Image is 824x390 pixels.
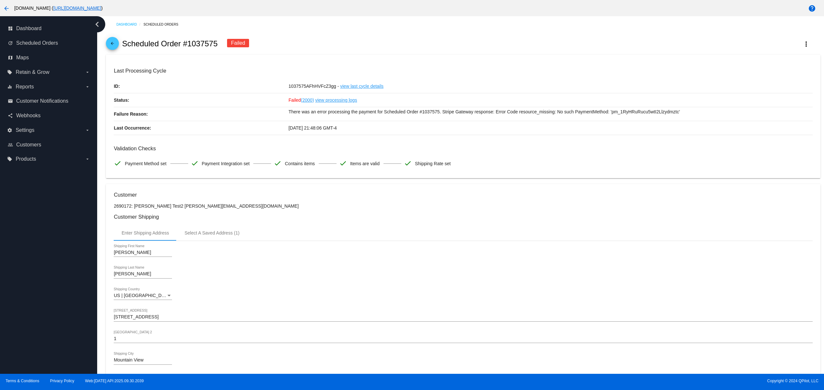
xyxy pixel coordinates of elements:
[289,97,314,103] span: Failed
[143,19,184,29] a: Scheduled Orders
[289,84,339,89] span: 1037575AFhHVFcZ3gg -
[8,26,13,31] i: dashboard
[7,70,12,75] i: local_offer
[8,98,13,104] i: email
[289,107,813,116] p: There was an error processing the payment for Scheduled Order #1037575. Stripe Gateway response: ...
[50,379,74,383] a: Privacy Policy
[85,128,90,133] i: arrow_drop_down
[3,5,10,12] mat-icon: arrow_back
[7,128,12,133] i: settings
[16,55,29,61] span: Maps
[114,250,172,255] input: Shipping First Name
[339,159,347,167] mat-icon: check
[808,5,816,12] mat-icon: help
[802,40,810,48] mat-icon: more_vert
[114,93,288,107] p: Status:
[85,379,144,383] a: Web:[DATE] API:2025.09.30.2039
[8,23,90,34] a: dashboard Dashboard
[116,19,143,29] a: Dashboard
[14,6,103,11] span: [DOMAIN_NAME] ( )
[125,157,166,170] span: Payment Method set
[114,145,812,152] h3: Validation Checks
[8,110,90,121] a: share Webhooks
[121,230,169,235] div: Enter Shipping Address
[114,68,812,74] h3: Last Processing Cycle
[7,84,12,89] i: equalizer
[53,6,101,11] a: [URL][DOMAIN_NAME]
[114,358,172,363] input: Shipping City
[114,271,172,277] input: Shipping Last Name
[8,40,13,46] i: update
[202,157,250,170] span: Payment Integration set
[7,156,12,162] i: local_offer
[8,113,13,118] i: share
[191,159,199,167] mat-icon: check
[114,159,121,167] mat-icon: check
[92,19,102,29] i: chevron_left
[16,69,49,75] span: Retain & Grow
[227,39,249,47] div: Failed
[114,336,812,341] input: Shipping Street 2
[8,38,90,48] a: update Scheduled Orders
[8,140,90,150] a: people_outline Customers
[85,84,90,89] i: arrow_drop_down
[6,379,39,383] a: Terms & Conditions
[114,121,288,135] p: Last Occurrence:
[315,93,357,107] a: view processing logs
[16,40,58,46] span: Scheduled Orders
[16,84,34,90] span: Reports
[114,79,288,93] p: ID:
[16,26,41,31] span: Dashboard
[340,79,383,93] a: view last cycle details
[274,159,281,167] mat-icon: check
[114,107,288,121] p: Failure Reason:
[16,127,34,133] span: Settings
[114,214,812,220] h3: Customer Shipping
[114,315,812,320] input: Shipping Street 1
[85,156,90,162] i: arrow_drop_down
[16,142,41,148] span: Customers
[114,293,171,298] span: US | [GEOGRAPHIC_DATA]
[8,55,13,60] i: map
[16,156,36,162] span: Products
[301,93,314,107] a: (2000)
[415,157,451,170] span: Shipping Rate set
[114,293,172,298] mat-select: Shipping Country
[8,96,90,106] a: email Customer Notifications
[114,203,812,209] p: 2690172: [PERSON_NAME] Test2 [PERSON_NAME][EMAIL_ADDRESS][DOMAIN_NAME]
[8,52,90,63] a: map Maps
[109,41,116,49] mat-icon: arrow_back
[289,125,337,131] span: [DATE] 21:48:06 GMT-4
[16,98,68,104] span: Customer Notifications
[114,192,812,198] h3: Customer
[418,379,818,383] span: Copyright © 2024 QPilot, LLC
[185,230,240,235] div: Select A Saved Address (1)
[122,39,218,48] h2: Scheduled Order #1037575
[16,113,40,119] span: Webhooks
[8,142,13,147] i: people_outline
[404,159,412,167] mat-icon: check
[85,70,90,75] i: arrow_drop_down
[350,157,380,170] span: Items are valid
[285,157,315,170] span: Contains items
